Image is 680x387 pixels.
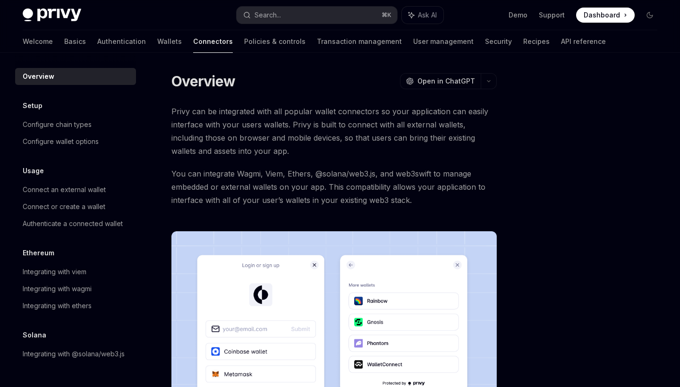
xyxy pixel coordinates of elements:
[15,215,136,232] a: Authenticate a connected wallet
[237,7,397,24] button: Search...⌘K
[171,167,497,207] span: You can integrate Wagmi, Viem, Ethers, @solana/web3.js, and web3swift to manage embedded or exter...
[15,116,136,133] a: Configure chain types
[417,76,475,86] span: Open in ChatGPT
[97,30,146,53] a: Authentication
[23,71,54,82] div: Overview
[15,133,136,150] a: Configure wallet options
[418,10,437,20] span: Ask AI
[23,266,86,278] div: Integrating with viem
[523,30,550,53] a: Recipes
[15,68,136,85] a: Overview
[485,30,512,53] a: Security
[15,263,136,280] a: Integrating with viem
[23,201,105,212] div: Connect or create a wallet
[576,8,635,23] a: Dashboard
[400,73,481,89] button: Open in ChatGPT
[402,7,443,24] button: Ask AI
[157,30,182,53] a: Wallets
[23,329,46,341] h5: Solana
[23,165,44,177] h5: Usage
[23,136,99,147] div: Configure wallet options
[317,30,402,53] a: Transaction management
[255,9,281,21] div: Search...
[171,73,235,90] h1: Overview
[561,30,606,53] a: API reference
[15,345,136,362] a: Integrating with @solana/web3.js
[413,30,474,53] a: User management
[23,247,54,259] h5: Ethereum
[64,30,86,53] a: Basics
[539,10,565,20] a: Support
[23,283,92,294] div: Integrating with wagmi
[15,198,136,215] a: Connect or create a wallet
[23,348,125,360] div: Integrating with @solana/web3.js
[382,11,391,19] span: ⌘ K
[642,8,657,23] button: Toggle dark mode
[23,100,42,111] h5: Setup
[23,30,53,53] a: Welcome
[23,300,92,311] div: Integrating with ethers
[23,218,123,229] div: Authenticate a connected wallet
[15,280,136,297] a: Integrating with wagmi
[23,8,81,22] img: dark logo
[244,30,306,53] a: Policies & controls
[15,297,136,314] a: Integrating with ethers
[193,30,233,53] a: Connectors
[171,105,497,158] span: Privy can be integrated with all popular wallet connectors so your application can easily interfa...
[509,10,527,20] a: Demo
[23,184,106,195] div: Connect an external wallet
[23,119,92,130] div: Configure chain types
[584,10,620,20] span: Dashboard
[15,181,136,198] a: Connect an external wallet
